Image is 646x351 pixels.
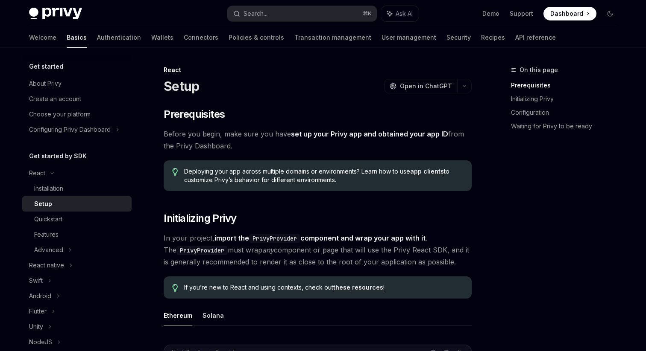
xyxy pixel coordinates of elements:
[29,151,87,161] h5: Get started by SDK
[363,10,372,17] span: ⌘ K
[244,9,267,19] div: Search...
[22,91,132,107] a: Create an account
[249,234,300,243] code: PrivyProvider
[22,196,132,212] a: Setup
[34,229,59,240] div: Features
[164,212,236,225] span: Initializing Privy
[511,92,624,106] a: Initializing Privy
[214,234,426,242] strong: import the component and wrap your app with it
[511,78,624,92] a: Prerequisites
[29,78,62,89] div: About Privy
[29,306,47,316] div: Flutter
[22,212,132,227] a: Quickstart
[29,61,63,72] h5: Get started
[382,27,436,48] a: User management
[294,27,371,48] a: Transaction management
[22,227,132,242] a: Features
[291,130,448,139] a: set up your Privy app and obtained your app ID
[482,9,499,18] a: Demo
[262,246,274,254] em: any
[97,27,141,48] a: Authentication
[34,214,62,224] div: Quickstart
[227,6,377,21] button: Search...⌘K
[29,8,82,20] img: dark logo
[446,27,471,48] a: Security
[176,246,228,255] code: PrivyProvider
[229,27,284,48] a: Policies & controls
[543,7,596,20] a: Dashboard
[184,27,218,48] a: Connectors
[29,125,111,135] div: Configuring Privy Dashboard
[22,107,132,122] a: Choose your platform
[184,167,463,184] span: Deploying your app across multiple domains or environments? Learn how to use to customize Privy’s...
[172,284,178,292] svg: Tip
[520,65,558,75] span: On this page
[34,199,52,209] div: Setup
[29,94,81,104] div: Create an account
[22,76,132,91] a: About Privy
[550,9,583,18] span: Dashboard
[333,284,350,291] a: these
[67,27,87,48] a: Basics
[29,291,51,301] div: Android
[29,260,64,270] div: React native
[410,168,444,175] a: app clients
[29,276,43,286] div: Swift
[164,232,472,268] span: In your project, . The must wrap component or page that will use the Privy React SDK, and it is g...
[22,181,132,196] a: Installation
[29,27,56,48] a: Welcome
[352,284,383,291] a: resources
[511,119,624,133] a: Waiting for Privy to be ready
[34,245,63,255] div: Advanced
[29,337,52,347] div: NodeJS
[164,305,192,325] button: Ethereum
[29,322,43,332] div: Unity
[384,79,457,93] button: Open in ChatGPT
[164,66,472,74] div: React
[164,128,472,152] span: Before you begin, make sure you have from the Privy Dashboard.
[29,168,45,178] div: React
[381,6,419,21] button: Ask AI
[34,183,63,194] div: Installation
[603,7,617,20] button: Toggle dark mode
[29,109,91,119] div: Choose your platform
[164,107,225,121] span: Prerequisites
[151,27,173,48] a: Wallets
[481,27,505,48] a: Recipes
[184,283,463,292] span: If you’re new to React and using contexts, check out !
[515,27,556,48] a: API reference
[203,305,224,325] button: Solana
[396,9,413,18] span: Ask AI
[172,168,178,176] svg: Tip
[510,9,533,18] a: Support
[511,106,624,119] a: Configuration
[400,82,452,90] span: Open in ChatGPT
[164,78,199,94] h1: Setup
